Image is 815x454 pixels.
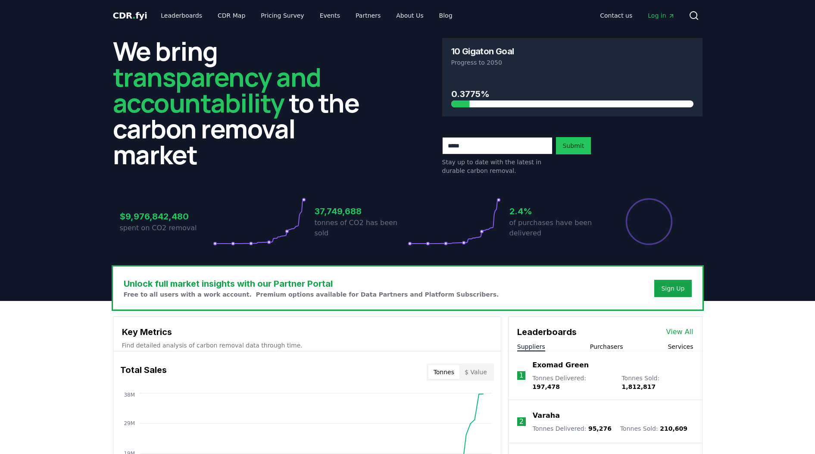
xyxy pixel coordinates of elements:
[660,425,687,432] span: 210,609
[211,8,252,23] a: CDR Map
[132,10,135,21] span: .
[154,8,459,23] nav: Main
[315,218,408,238] p: tonnes of CO2 has been sold
[124,392,135,398] tspan: 38M
[113,10,147,21] span: CDR fyi
[113,59,321,120] span: transparency and accountability
[648,11,674,20] span: Log in
[428,365,459,379] button: Tonnes
[625,197,673,246] div: Percentage of sales delivered
[593,8,639,23] a: Contact us
[517,342,545,351] button: Suppliers
[509,218,603,238] p: of purchases have been delivered
[533,410,560,421] a: Varaha
[315,205,408,218] h3: 37,749,688
[661,284,684,293] a: Sign Up
[124,290,499,299] p: Free to all users with a work account. Premium options available for Data Partners and Platform S...
[593,8,681,23] nav: Main
[442,158,553,175] p: Stay up to date with the latest in durable carbon removal.
[451,58,693,67] p: Progress to 2050
[313,8,347,23] a: Events
[254,8,311,23] a: Pricing Survey
[620,424,687,433] p: Tonnes Sold :
[432,8,459,23] a: Blog
[517,326,577,338] h3: Leaderboards
[532,360,589,370] a: Exomad Green
[621,374,693,391] p: Tonnes Sold :
[509,205,603,218] h3: 2.4%
[389,8,430,23] a: About Us
[641,8,681,23] a: Log in
[122,326,492,338] h3: Key Metrics
[668,342,693,351] button: Services
[451,88,693,100] h3: 0.3775%
[120,363,167,381] h3: Total Sales
[588,425,612,432] span: 95,276
[349,8,387,23] a: Partners
[532,383,560,390] span: 197,478
[532,374,613,391] p: Tonnes Delivered :
[122,341,492,350] p: Find detailed analysis of carbon removal data through time.
[533,424,612,433] p: Tonnes Delivered :
[519,370,523,381] p: 1
[556,137,591,154] button: Submit
[654,280,691,297] button: Sign Up
[459,365,492,379] button: $ Value
[519,416,524,427] p: 2
[451,47,514,56] h3: 10 Gigaton Goal
[154,8,209,23] a: Leaderboards
[113,9,147,22] a: CDR.fyi
[124,420,135,426] tspan: 29M
[666,327,693,337] a: View All
[120,210,213,223] h3: $9,976,842,480
[621,383,656,390] span: 1,812,817
[124,277,499,290] h3: Unlock full market insights with our Partner Portal
[590,342,623,351] button: Purchasers
[113,38,373,167] h2: We bring to the carbon removal market
[120,223,213,233] p: spent on CO2 removal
